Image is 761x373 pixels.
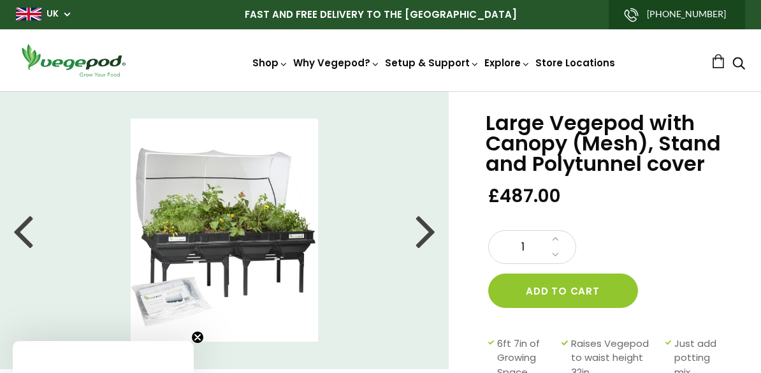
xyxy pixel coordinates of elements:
a: Search [732,58,745,71]
button: Add to cart [488,274,638,308]
img: gb_large.png [16,8,41,20]
a: Decrease quantity by 1 [548,247,563,263]
h1: Large Vegepod with Canopy (Mesh), Stand and Polytunnel cover [486,113,729,174]
a: UK [47,8,59,20]
div: Close teaser [13,341,194,373]
a: Setup & Support [385,56,479,69]
a: Shop [252,56,288,69]
button: Close teaser [191,331,204,344]
span: 1 [502,239,545,256]
a: Increase quantity by 1 [548,231,563,247]
img: Vegepod [16,42,131,78]
a: Store Locations [535,56,615,69]
a: Explore [484,56,530,69]
a: Why Vegepod? [293,56,380,69]
img: Large Vegepod with Canopy (Mesh), Stand and Polytunnel cover [131,119,318,342]
span: £487.00 [488,184,561,208]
